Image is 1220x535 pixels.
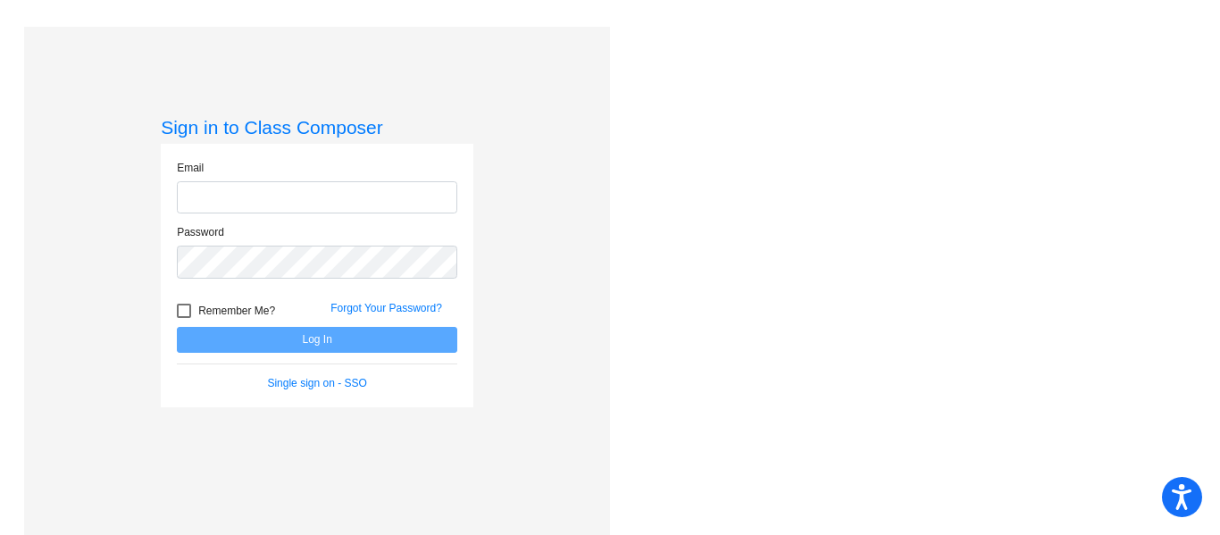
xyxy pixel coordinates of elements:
a: Single sign on - SSO [267,377,366,389]
h3: Sign in to Class Composer [161,116,473,138]
label: Password [177,224,224,240]
button: Log In [177,327,457,353]
a: Forgot Your Password? [330,302,442,314]
span: Remember Me? [198,300,275,322]
label: Email [177,160,204,176]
